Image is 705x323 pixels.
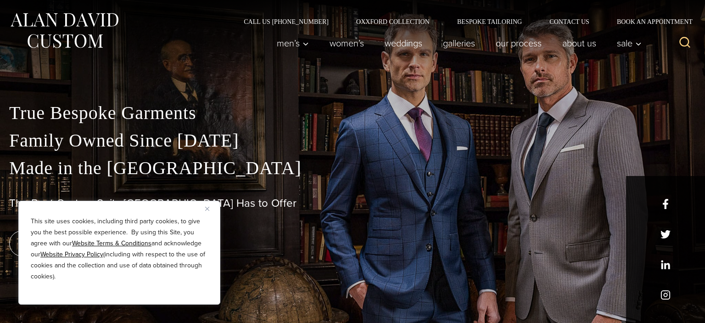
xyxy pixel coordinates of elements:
[72,238,151,248] a: Website Terms & Conditions
[375,34,433,52] a: weddings
[603,18,696,25] a: Book an Appointment
[9,99,696,182] p: True Bespoke Garments Family Owned Since [DATE] Made in the [GEOGRAPHIC_DATA]
[205,207,209,211] img: Close
[486,34,552,52] a: Our Process
[267,34,647,52] nav: Primary Navigation
[552,34,607,52] a: About Us
[617,39,642,48] span: Sale
[9,231,138,256] a: book an appointment
[31,216,208,282] p: This site uses cookies, including third party cookies, to give you the best possible experience. ...
[433,34,486,52] a: Galleries
[9,197,696,210] h1: The Best Custom Suits [GEOGRAPHIC_DATA] Has to Offer
[647,295,696,318] iframe: Opens a widget where you can chat to one of our agents
[40,249,103,259] a: Website Privacy Policy
[443,18,536,25] a: Bespoke Tailoring
[536,18,603,25] a: Contact Us
[230,18,342,25] a: Call Us [PHONE_NUMBER]
[230,18,696,25] nav: Secondary Navigation
[319,34,375,52] a: Women’s
[674,32,696,54] button: View Search Form
[9,10,119,51] img: Alan David Custom
[342,18,443,25] a: Oxxford Collection
[205,203,216,214] button: Close
[277,39,309,48] span: Men’s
